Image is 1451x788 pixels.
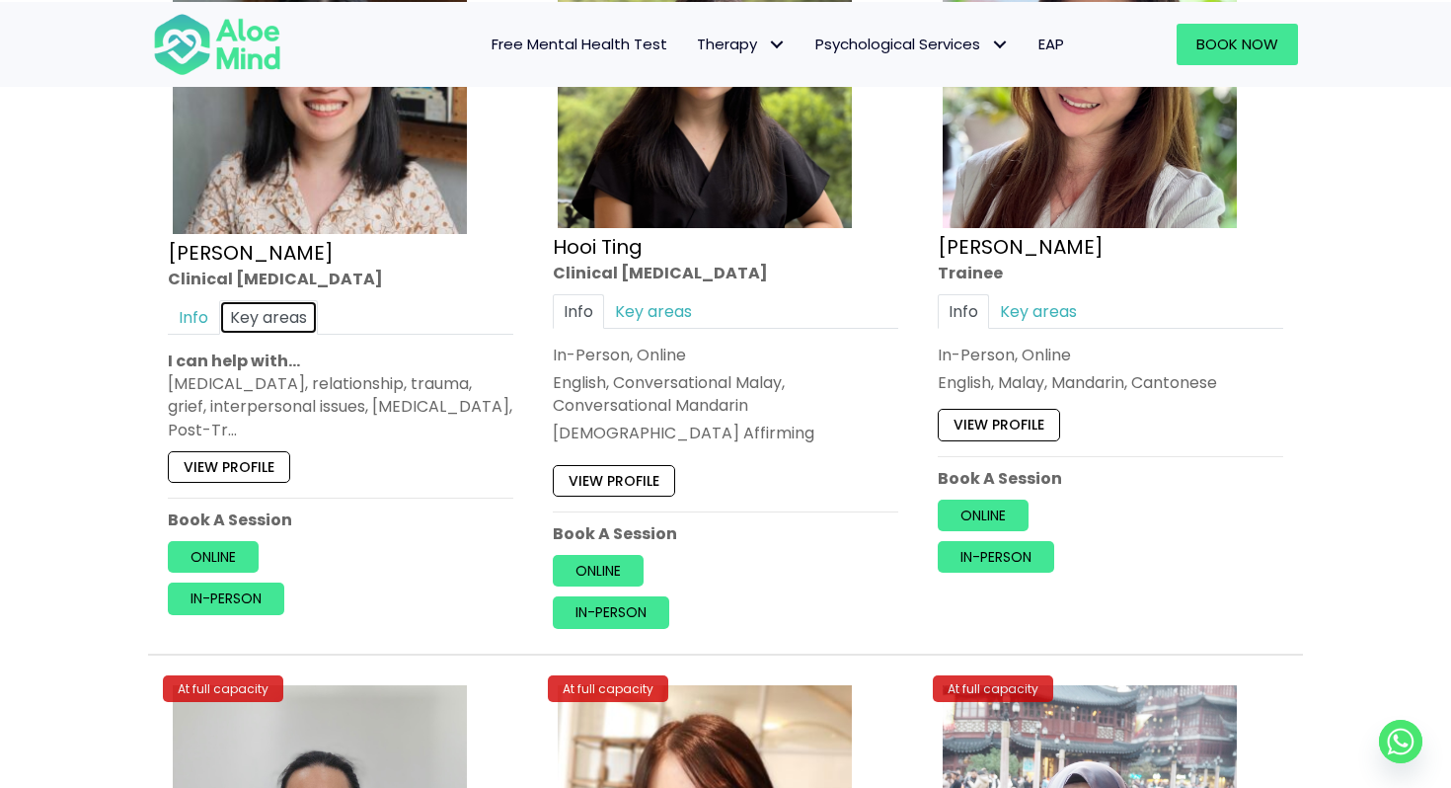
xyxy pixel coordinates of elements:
[168,583,284,614] a: In-person
[548,675,668,702] div: At full capacity
[553,422,898,444] div: [DEMOGRAPHIC_DATA] Affirming
[168,268,513,290] div: Clinical [MEDICAL_DATA]
[553,261,898,283] div: Clinical [MEDICAL_DATA]
[938,294,989,329] a: Info
[1379,720,1422,763] a: Whatsapp
[153,12,281,77] img: Aloe mind Logo
[307,24,1079,65] nav: Menu
[938,344,1283,366] div: In-Person, Online
[604,294,703,329] a: Key areas
[938,371,1283,394] p: English, Malay, Mandarin, Cantonese
[168,350,513,372] p: I can help with…
[553,465,675,497] a: View profile
[938,500,1029,531] a: Online
[1038,34,1064,54] span: EAP
[1024,24,1079,65] a: EAP
[682,24,801,65] a: TherapyTherapy: submenu
[1177,24,1298,65] a: Book Now
[553,232,643,260] a: Hooi Ting
[219,300,318,335] a: Key areas
[985,30,1014,58] span: Psychological Services: submenu
[168,541,259,573] a: Online
[938,541,1054,573] a: In-person
[553,294,604,329] a: Info
[938,232,1104,260] a: [PERSON_NAME]
[933,675,1053,702] div: At full capacity
[801,24,1024,65] a: Psychological ServicesPsychological Services: submenu
[163,675,283,702] div: At full capacity
[815,34,1009,54] span: Psychological Services
[1196,34,1278,54] span: Book Now
[168,509,513,531] p: Book A Session
[492,34,667,54] span: Free Mental Health Test
[168,239,334,267] a: [PERSON_NAME]
[697,34,786,54] span: Therapy
[168,300,219,335] a: Info
[553,522,898,545] p: Book A Session
[938,409,1060,440] a: View profile
[553,555,644,587] a: Online
[762,30,791,58] span: Therapy: submenu
[989,294,1088,329] a: Key areas
[477,24,682,65] a: Free Mental Health Test
[553,371,898,417] p: English, Conversational Malay, Conversational Mandarin
[168,372,513,441] div: [MEDICAL_DATA], relationship, trauma, grief, interpersonal issues, [MEDICAL_DATA], Post-Tr…
[938,261,1283,283] div: Trainee
[168,451,290,483] a: View profile
[553,344,898,366] div: In-Person, Online
[938,467,1283,490] p: Book A Session
[553,596,669,628] a: In-person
